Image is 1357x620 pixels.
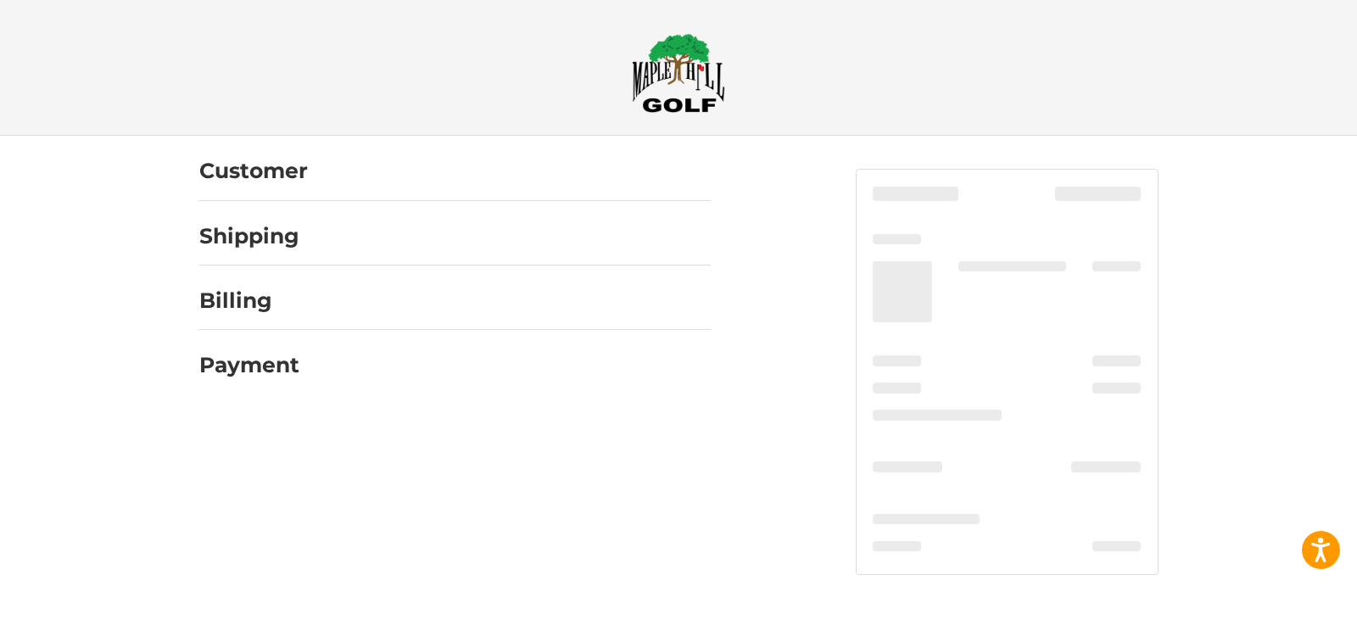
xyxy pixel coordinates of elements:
[199,158,308,184] h2: Customer
[199,223,299,249] h2: Shipping
[632,33,725,113] img: Maple Hill Golf
[199,352,299,378] h2: Payment
[1217,574,1357,620] iframe: Google Customer Reviews
[199,288,299,314] h2: Billing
